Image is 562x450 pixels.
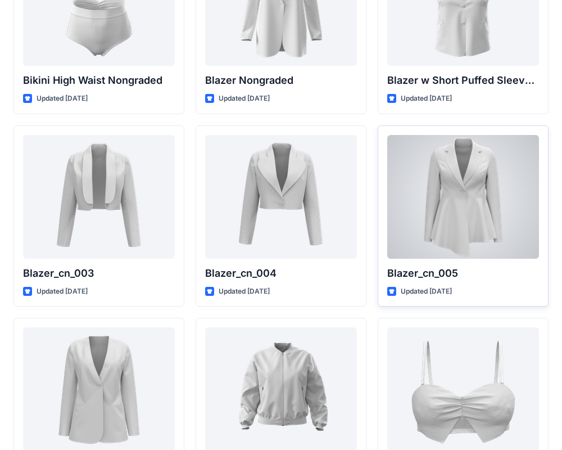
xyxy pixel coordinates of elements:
[219,286,270,298] p: Updated [DATE]
[205,265,357,281] p: Blazer_cn_004
[23,135,175,259] a: Blazer_cn_003
[401,93,452,105] p: Updated [DATE]
[37,93,88,105] p: Updated [DATE]
[23,265,175,281] p: Blazer_cn_003
[23,73,175,88] p: Bikini High Waist Nongraded
[401,286,452,298] p: Updated [DATE]
[37,286,88,298] p: Updated [DATE]
[387,265,539,281] p: Blazer_cn_005
[205,73,357,88] p: Blazer Nongraded
[219,93,270,105] p: Updated [DATE]
[387,73,539,88] p: Blazer w Short Puffed Sleeves Nongraded
[387,135,539,259] a: Blazer_cn_005
[205,135,357,259] a: Blazer_cn_004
